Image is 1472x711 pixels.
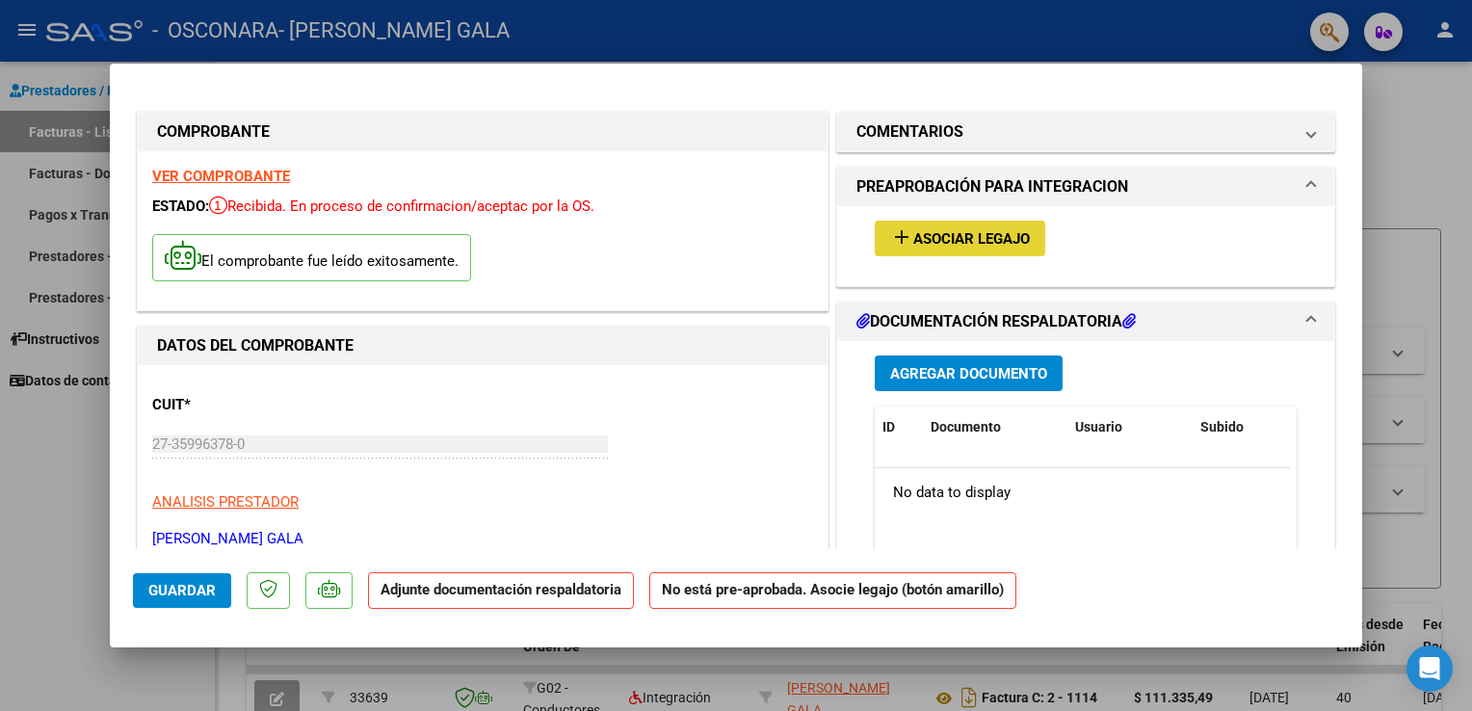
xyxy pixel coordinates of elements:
[152,168,290,185] a: VER COMPROBANTE
[931,419,1001,434] span: Documento
[882,419,895,434] span: ID
[837,303,1334,341] mat-expansion-panel-header: DOCUMENTACIÓN RESPALDATORIA
[890,225,913,249] mat-icon: add
[1075,419,1122,434] span: Usuario
[913,230,1030,248] span: Asociar Legajo
[875,221,1045,256] button: Asociar Legajo
[152,197,209,215] span: ESTADO:
[1200,419,1244,434] span: Subido
[152,493,299,511] span: ANALISIS PRESTADOR
[157,122,270,141] strong: COMPROBANTE
[837,168,1334,206] mat-expansion-panel-header: PREAPROBACIÓN PARA INTEGRACION
[133,573,231,608] button: Guardar
[856,310,1136,333] h1: DOCUMENTACIÓN RESPALDATORIA
[890,365,1047,382] span: Agregar Documento
[1289,407,1385,448] datatable-header-cell: Acción
[152,394,351,416] p: CUIT
[856,175,1128,198] h1: PREAPROBACIÓN PARA INTEGRACION
[875,355,1063,391] button: Agregar Documento
[1406,645,1453,692] div: Open Intercom Messenger
[209,197,594,215] span: Recibida. En proceso de confirmacion/aceptac por la OS.
[875,468,1290,516] div: No data to display
[157,336,354,355] strong: DATOS DEL COMPROBANTE
[837,113,1334,151] mat-expansion-panel-header: COMENTARIOS
[152,234,471,281] p: El comprobante fue leído exitosamente.
[875,407,923,448] datatable-header-cell: ID
[152,528,813,550] p: [PERSON_NAME] GALA
[856,120,963,144] h1: COMENTARIOS
[148,582,216,599] span: Guardar
[1193,407,1289,448] datatable-header-cell: Subido
[649,572,1016,610] strong: No está pre-aprobada. Asocie legajo (botón amarillo)
[381,581,621,598] strong: Adjunte documentación respaldatoria
[923,407,1067,448] datatable-header-cell: Documento
[1067,407,1193,448] datatable-header-cell: Usuario
[837,206,1334,286] div: PREAPROBACIÓN PARA INTEGRACION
